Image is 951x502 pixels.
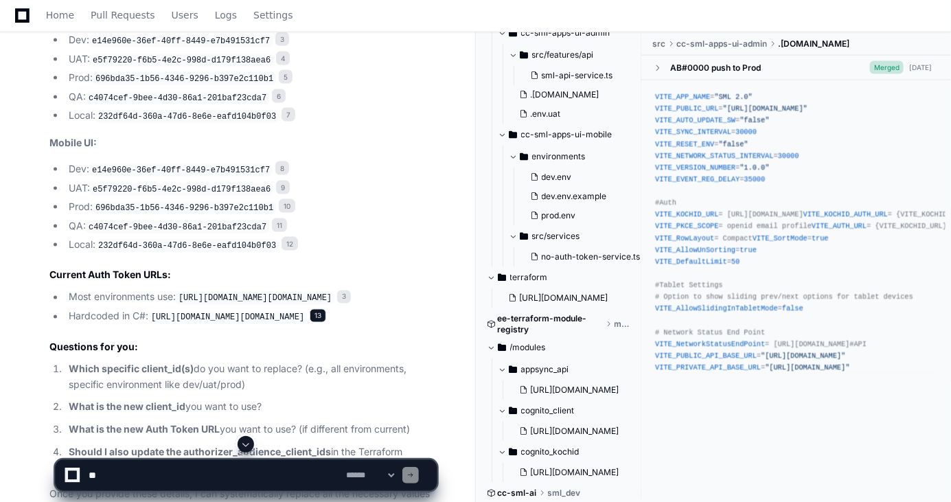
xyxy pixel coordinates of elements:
p: you want to use? [69,400,437,415]
span: main [615,319,632,330]
button: src/services [509,225,649,247]
svg: Directory [520,47,528,63]
span: "1.0.0" [740,163,769,172]
span: 12 [282,237,298,251]
span: .[DOMAIN_NAME] [778,38,849,49]
span: VITE_APP_NAME [655,93,710,101]
button: [URL][DOMAIN_NAME] [503,288,623,308]
span: VITE_PRIVATE_API_BASE_URL [655,363,761,372]
strong: Which specific client_id(s) [69,363,194,375]
span: src/services [532,231,580,242]
span: false [782,304,803,312]
code: [URL][DOMAIN_NAME][DOMAIN_NAME] [148,312,307,324]
span: VITE_NETWORK_STATUS_INTERVAL [655,152,774,160]
span: "[URL][DOMAIN_NAME]" [761,352,845,360]
span: Settings [253,11,293,19]
span: cognito_client [521,405,575,416]
strong: What is the new client_id [69,401,185,413]
li: UAT: [65,52,437,68]
span: 35000 [744,175,765,183]
span: #Tablet Settings [655,281,723,289]
li: Prod: [65,199,437,216]
span: Logs [215,11,237,19]
button: dev.env [525,168,641,187]
strong: What is the new Auth Token URL [69,424,220,435]
span: Merged [870,61,904,74]
span: sml-api-service.ts [542,70,613,81]
li: Dev: [65,161,437,178]
button: cc-sml-apps-ui-mobile [498,124,643,146]
svg: Directory [520,228,528,244]
li: Hardcoded in C#: [65,309,437,326]
li: UAT: [65,181,437,197]
button: .[DOMAIN_NAME] [514,85,634,104]
h2: Questions for you: [49,341,437,354]
span: "SML 2.0" [714,93,752,101]
svg: Directory [509,361,517,378]
span: .env.uat [531,109,561,119]
span: "false" [718,140,748,148]
span: [URL][DOMAIN_NAME] [531,385,619,396]
button: .env.uat [514,104,634,124]
span: # Option to show sliding prev/next options for tablet devices [655,293,913,301]
span: Users [172,11,198,19]
span: 30000 [778,152,799,160]
span: true [740,246,757,254]
span: "false" [740,116,769,124]
span: 11 [272,218,287,232]
button: environments [509,146,649,168]
code: e5f79220-f6b5-4e2c-998d-d179f138aea6 [90,183,273,196]
svg: Directory [520,148,528,165]
span: Home [46,11,74,19]
span: VITE_PKCE_SCOPE [655,222,718,230]
p: you want to use? (if different from current) [69,422,437,438]
li: Prod: [65,70,437,87]
span: cc-sml-apps-ui-admin [676,38,767,49]
span: VITE_RowLayout [655,234,714,242]
svg: Directory [509,402,517,419]
span: terraform [510,272,548,283]
span: VITE_PUBLIC_API_BASE_URL [655,352,757,360]
div: = = = = = = = = = [URL][DOMAIN_NAME] = {VITE_KOCHID_URL}/as/token.oauth2 = e14e960e- ef- ff- -e7b... [655,91,937,374]
span: VITE_SortMode [753,234,807,242]
code: 232df64d-360a-47d6-8e6e-eafd104b0f03 [95,111,279,123]
button: [URL][DOMAIN_NAME] [514,422,623,441]
code: 696bda35-1b56-4346-9296-b397e2c110b1 [93,73,276,85]
span: 13 [310,309,326,323]
span: VITE_AllowSlidingInTabletMode [655,304,778,312]
span: appsync_api [521,364,569,375]
button: [URL][DOMAIN_NAME] [514,380,623,400]
button: cc-sml-apps-ui-admin [498,22,643,44]
svg: Directory [498,269,506,286]
span: 6 [272,89,286,103]
span: 9 [276,181,290,194]
span: VITE_AUTH_URL [812,222,867,230]
button: cognito_client [498,400,632,422]
code: c4074cef-9bee-4d30-86a1-201baf23cda7 [86,92,269,104]
li: QA: [65,89,437,106]
span: 5 [279,70,293,84]
div: AB#0000 push to Prod [670,62,761,73]
span: VITE_SYNC_INTERVAL [655,128,731,136]
span: VITE_RESET_ENV [655,140,714,148]
span: # Network Status End Point [655,328,765,336]
span: cc-sml-apps-ui-mobile [521,129,612,140]
button: no-auth-token-service.ts [525,247,641,266]
span: VITE_EVENT_REG_DELAY [655,175,740,183]
li: Most environments use: [65,290,437,306]
span: 8 [275,161,289,175]
span: src [652,38,665,49]
button: sml-api-service.ts [525,66,634,85]
span: 3 [275,32,289,46]
span: /modules [510,342,546,353]
span: VITE_VERSION_NUMBER [655,163,735,172]
span: [URL][DOMAIN_NAME] [520,293,608,304]
button: appsync_api [498,358,632,380]
li: Local: [65,237,437,253]
button: dev.env.example [525,187,641,206]
span: "[URL][DOMAIN_NAME]" [765,363,849,372]
span: prod.env [542,210,576,221]
span: src/features/api [532,49,594,60]
div: [DATE] [909,62,932,73]
svg: Directory [509,25,517,41]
